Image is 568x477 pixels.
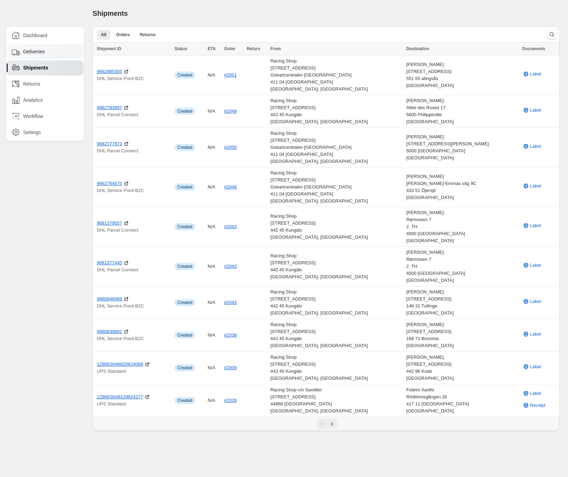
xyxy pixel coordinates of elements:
[97,104,122,111] a: 9882783997
[270,46,281,51] span: From
[177,332,192,338] span: Created
[270,58,402,93] div: Racing Shop [STREET_ADDRESS] Gokartcentralen [GEOGRAPHIC_DATA] 411 04 [GEOGRAPHIC_DATA] [GEOGRAPH...
[530,71,541,78] span: Label
[270,170,402,205] div: Racing Shop [STREET_ADDRESS] Gokartcentralen [GEOGRAPHIC_DATA] 411 04 [GEOGRAPHIC_DATA] [GEOGRAPH...
[97,75,170,82] p: DHL Service Point B2C
[97,335,170,342] p: DHL Service Point B2C
[97,266,170,273] p: DHL Parcel Connect
[97,296,122,303] a: 9880846069
[140,32,156,38] span: Returns
[518,68,546,80] button: Label
[205,55,222,95] td: N/A
[530,363,541,370] span: Label
[270,252,402,280] div: Racing Shop [STREET_ADDRESS] 442 45 Kungälv [GEOGRAPHIC_DATA], [GEOGRAPHIC_DATA]
[23,64,48,71] span: Shipments
[175,46,188,51] span: Status
[270,386,402,415] div: Racing Shop c/o Sandtler [STREET_ADDRESS] 44866 [GEOGRAPHIC_DATA] [GEOGRAPHIC_DATA], [GEOGRAPHIC_...
[530,390,541,397] span: Label
[530,402,546,409] span: Receipt
[177,264,192,269] span: Created
[530,183,541,190] span: Label
[406,289,518,317] div: [PERSON_NAME] [STREET_ADDRESS] 146 31 Tullinge [GEOGRAPHIC_DATA]
[522,46,545,51] span: Documents
[518,220,546,231] button: Label
[270,321,402,349] div: Racing Shop [STREET_ADDRESS] 442 45 Kungälv [GEOGRAPHIC_DATA], [GEOGRAPHIC_DATA]
[23,80,40,87] span: Returns
[116,32,130,38] span: Orders
[177,300,192,305] span: Created
[224,145,237,150] a: #2050
[406,386,518,415] div: Foteini Xanthi Rödlönnsgången 26 417 11 [GEOGRAPHIC_DATA] [GEOGRAPHIC_DATA]
[518,361,546,372] button: Label
[224,365,237,370] a: #2009
[406,97,518,125] div: [PERSON_NAME] Allée des Roses 17 5600 Philippeville [GEOGRAPHIC_DATA]
[23,97,43,104] span: Analytics
[518,180,546,192] button: Label
[97,140,122,147] a: 9882777973
[205,352,222,384] td: N/A
[518,329,546,340] button: Label
[406,321,518,349] div: [PERSON_NAME] [STREET_ADDRESS] 168 71 Bromma [GEOGRAPHIC_DATA]
[406,209,518,244] div: [PERSON_NAME] Rørmosen 7 2. TH 4000 [GEOGRAPHIC_DATA] [GEOGRAPHIC_DATA]
[93,9,128,17] span: Shipments
[246,46,260,51] span: Return
[205,286,222,319] td: N/A
[518,105,546,116] button: Label
[270,354,402,382] div: Racing Shop [STREET_ADDRESS] 442 45 Kungälv [GEOGRAPHIC_DATA], [GEOGRAPHIC_DATA]
[97,227,170,234] p: DHL Parcel Connect
[224,264,237,269] a: #2043
[177,108,192,114] span: Created
[205,95,222,128] td: N/A
[224,108,237,114] a: #2049
[530,107,541,114] span: Label
[177,398,192,403] span: Created
[406,173,518,201] div: [PERSON_NAME] [PERSON_NAME]-Emmas väg 9C 433 51 Öjersjö [GEOGRAPHIC_DATA]
[205,167,222,207] td: N/A
[97,368,170,375] p: UPS Standard
[23,32,47,39] span: Dashboard
[224,300,237,305] a: #2042
[518,141,546,152] button: Label
[23,113,43,120] span: Workflow
[518,388,546,399] button: Label
[101,32,106,38] span: All
[97,147,170,154] p: DHL Parcel Connect
[177,184,192,190] span: Created
[177,72,192,78] span: Created
[406,61,518,89] div: [PERSON_NAME] [STREET_ADDRESS] 551 65 alingsås [GEOGRAPHIC_DATA]
[208,46,216,51] span: ETA
[177,365,192,371] span: Created
[205,128,222,167] td: N/A
[224,46,236,51] span: Order
[518,260,546,271] button: Label
[205,247,222,286] td: N/A
[224,224,237,229] a: #2043
[518,400,550,411] button: Receipt
[97,68,122,75] a: 9882885305
[205,207,222,247] td: N/A
[270,97,402,125] div: Racing Shop [STREET_ADDRESS] 442 45 Kungälv [GEOGRAPHIC_DATA], [GEOGRAPHIC_DATA]
[270,130,402,165] div: Racing Shop [STREET_ADDRESS] Gokartcentralen [GEOGRAPHIC_DATA] 411 04 [GEOGRAPHIC_DATA] [GEOGRAPH...
[224,72,237,78] a: #2051
[530,331,541,338] span: Label
[270,213,402,241] div: Racing Shop [STREET_ADDRESS] 442 45 Kungälv [GEOGRAPHIC_DATA], [GEOGRAPHIC_DATA]
[97,187,170,194] p: DHL Service Point B2C
[327,419,337,429] button: Next
[97,361,143,368] a: 1ZB903046820624089
[547,29,557,39] button: Search and filter results
[97,303,170,310] p: DHL Service Point B2C
[97,400,170,408] p: UPS Standard
[518,296,546,307] button: Label
[224,184,237,190] a: #2046
[406,133,518,161] div: [PERSON_NAME] [STREET_ADDRESS][PERSON_NAME] 5000 [GEOGRAPHIC_DATA] [GEOGRAPHIC_DATA]
[224,398,237,403] a: #2028
[530,222,541,229] span: Label
[270,289,402,317] div: Racing Shop [STREET_ADDRESS] 442 45 Kungälv [GEOGRAPHIC_DATA], [GEOGRAPHIC_DATA]
[530,298,541,305] span: Label
[23,129,41,136] span: Settings
[23,48,45,55] span: Deliveries
[97,220,122,227] a: 9881379557
[97,46,121,51] span: Shipment ID
[530,262,541,269] span: Label
[177,145,192,150] span: Created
